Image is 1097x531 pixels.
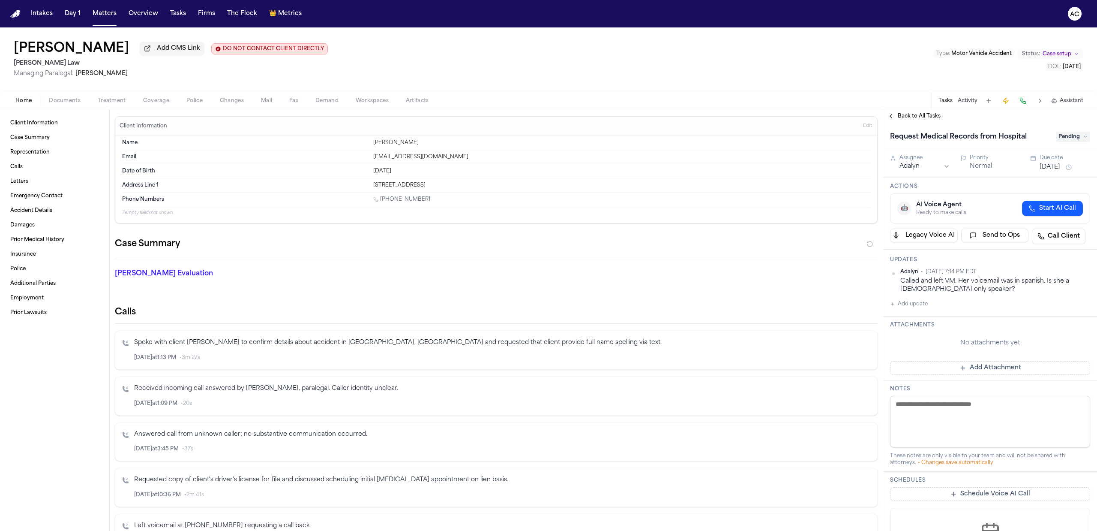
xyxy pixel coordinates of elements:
[122,139,368,146] dt: Name
[61,6,84,21] button: Day 1
[10,193,63,199] span: Emergency Contact
[211,43,328,54] button: Edit client contact restriction
[10,295,44,302] span: Employment
[863,123,872,129] span: Edit
[195,6,219,21] button: Firms
[938,97,953,104] button: Tasks
[223,45,324,52] span: DO NOT CONTACT CLIENT DIRECTLY
[182,446,193,453] span: • 37s
[7,291,102,305] a: Employment
[918,460,993,465] span: • Changes save automatically
[890,299,928,309] button: Add update
[140,42,204,55] button: Add CMS Link
[1040,154,1090,161] div: Due date
[134,521,870,531] p: Left voicemail at [PHONE_NUMBER] requesting a call back.
[970,154,1020,161] div: Priority
[373,139,870,146] div: [PERSON_NAME]
[899,154,950,161] div: Assignee
[266,6,305,21] a: crownMetrics
[10,10,21,18] img: Finch Logo
[134,338,870,348] p: Spoke with client [PERSON_NAME] to confirm details about accident in [GEOGRAPHIC_DATA], [GEOGRAPH...
[134,354,176,361] span: [DATE] at 1:13 PM
[10,178,28,185] span: Letters
[373,196,430,203] a: Call 1 (657) 565-0494
[890,453,1090,466] div: These notes are only visible to your team and will not be shared with attorneys.
[10,134,50,141] span: Case Summary
[900,277,1090,294] div: Called and left VM. Her voicemail was in spanish. Is she a [DEMOGRAPHIC_DATA] only speaker?
[1000,95,1012,107] button: Create Immediate Task
[115,237,180,251] h2: Case Summary
[7,131,102,145] a: Case Summary
[958,97,977,104] button: Activity
[901,204,908,213] span: 🤖
[970,162,992,171] button: Normal
[900,269,918,275] span: Adalyn
[1022,201,1083,216] button: Start AI Call
[224,6,261,21] button: The Flock
[15,97,32,104] span: Home
[1051,97,1083,104] button: Assistant
[1039,204,1076,213] span: Start AI Call
[122,154,368,160] dt: Email
[890,183,1090,190] h3: Actions
[916,209,966,216] div: Ready to make calls
[1018,49,1083,59] button: Change status from Case setup
[27,6,56,21] button: Intakes
[1048,64,1061,69] span: DOL :
[10,149,50,156] span: Representation
[1064,162,1074,172] button: Snooze task
[14,41,129,57] h1: [PERSON_NAME]
[373,154,870,160] div: [EMAIL_ADDRESS][DOMAIN_NAME]
[122,196,164,203] span: Phone Numbers
[890,361,1090,375] button: Add Attachment
[1070,12,1079,18] text: AC
[883,113,945,120] button: Back to All Tasks
[125,6,162,21] a: Overview
[10,236,64,243] span: Prior Medical History
[934,49,1014,58] button: Edit Type: Motor Vehicle Accident
[181,400,192,407] span: • 20s
[14,41,129,57] button: Edit matter name
[961,229,1029,242] button: Send to Ops
[1063,64,1081,69] span: [DATE]
[180,354,200,361] span: • 3m 27s
[7,262,102,276] a: Police
[134,475,870,485] p: Requested copy of client's driver's license for file and discussed scheduling initial [MEDICAL_DA...
[1040,163,1060,172] button: [DATE]
[289,97,298,104] span: Fax
[7,277,102,290] a: Additional Parties
[10,251,36,258] span: Insurance
[7,247,102,261] a: Insurance
[1060,97,1083,104] span: Assistant
[14,70,74,77] span: Managing Paralegal:
[89,6,120,21] button: Matters
[10,309,47,316] span: Prior Lawsuits
[1043,51,1071,57] span: Case setup
[898,113,941,120] span: Back to All Tasks
[186,97,203,104] span: Police
[10,163,23,170] span: Calls
[167,6,189,21] button: Tasks
[14,58,328,69] h2: [PERSON_NAME] Law
[890,487,1090,501] button: Schedule Voice AI Call
[356,97,389,104] span: Workspaces
[7,145,102,159] a: Representation
[118,123,169,130] h3: Client Information
[134,430,870,440] p: Answered call from unknown caller; no substantive communication occurred.
[373,182,870,189] div: [STREET_ADDRESS]
[7,204,102,217] a: Accident Details
[134,492,181,498] span: [DATE] at 10:36 PM
[134,446,179,453] span: [DATE] at 3:45 PM
[10,265,26,272] span: Police
[7,218,102,232] a: Damages
[860,119,875,133] button: Edit
[890,339,1090,347] div: No attachments yet
[7,233,102,247] a: Prior Medical History
[936,51,950,56] span: Type :
[373,168,870,175] div: [DATE]
[143,97,169,104] span: Coverage
[134,400,177,407] span: [DATE] at 1:09 PM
